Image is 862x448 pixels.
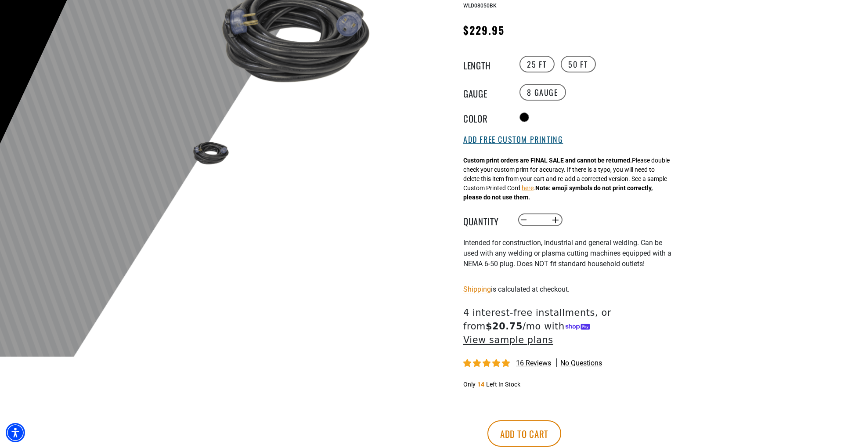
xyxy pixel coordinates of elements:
[463,283,678,295] div: is calculated at checkout.
[477,381,484,388] span: 14
[486,381,520,388] span: Left In Stock
[560,358,602,368] span: No questions
[463,22,505,38] span: $229.95
[463,135,563,145] button: Add Free Custom Printing
[516,359,551,367] span: 16 reviews
[463,58,507,70] legend: Length
[463,157,632,164] strong: Custom print orders are FINAL SALE and cannot be returned.
[463,87,507,98] legend: Gauge
[463,285,491,293] a: Shipping
[463,238,671,268] span: Intended for construction, industrial and general welding. Can be used with any welding or plasma...
[463,214,507,226] label: Quantity
[6,423,25,442] div: Accessibility Menu
[463,3,497,9] span: WLD08050BK
[463,112,507,123] legend: Color
[519,56,555,72] label: 25 FT
[463,359,512,368] span: 5.00 stars
[487,420,561,447] button: Add to cart
[522,184,534,193] button: here
[561,56,596,72] label: 50 FT
[519,84,566,101] label: 8 Gauge
[184,136,235,170] img: black
[463,156,670,202] div: Please double check your custom print for accuracy. If there is a typo, you will need to delete t...
[463,381,476,388] span: Only
[463,184,653,201] strong: Note: emoji symbols do not print correctly, please do not use them.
